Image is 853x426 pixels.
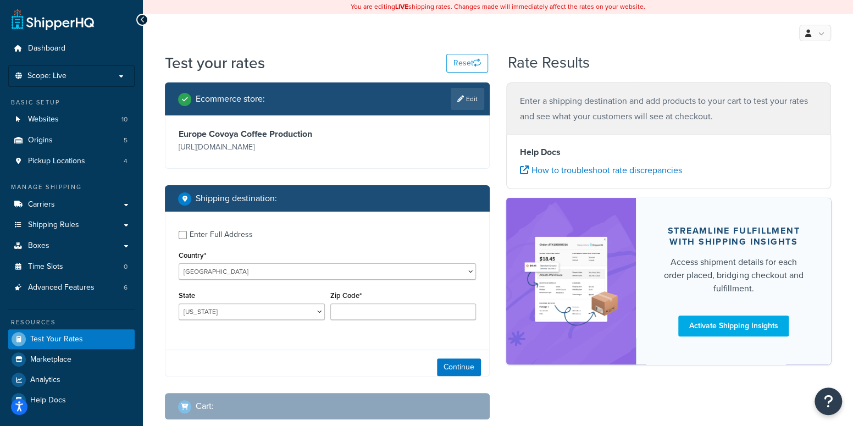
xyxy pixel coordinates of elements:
[28,157,85,166] span: Pickup Locations
[8,109,135,130] a: Websites10
[330,291,362,300] label: Zip Code*
[8,215,135,235] a: Shipping Rules
[190,227,253,242] div: Enter Full Address
[8,151,135,171] a: Pickup Locations4
[520,164,682,176] a: How to troubleshoot rate discrepancies
[395,2,408,12] b: LIVE
[8,130,135,151] a: Origins5
[196,94,265,104] h2: Ecommerce store :
[124,157,128,166] span: 4
[179,231,187,239] input: Enter Full Address
[662,256,805,295] div: Access shipment details for each order placed, bridging checkout and fulfillment.
[179,251,206,259] label: Country*
[662,225,805,247] div: Streamline Fulfillment with Shipping Insights
[8,151,135,171] li: Pickup Locations
[8,278,135,298] a: Advanced Features6
[28,200,55,209] span: Carriers
[179,140,325,155] p: [URL][DOMAIN_NAME]
[124,283,128,292] span: 6
[30,355,71,364] span: Marketplace
[196,193,277,203] h2: Shipping destination :
[30,375,60,385] span: Analytics
[8,318,135,327] div: Resources
[28,136,53,145] span: Origins
[121,115,128,124] span: 10
[8,195,135,215] a: Carriers
[27,71,67,81] span: Scope: Live
[8,236,135,256] a: Boxes
[30,396,66,405] span: Help Docs
[28,44,65,53] span: Dashboard
[8,350,135,369] a: Marketplace
[523,214,619,347] img: feature-image-si-e24932ea9b9fcd0ff835db86be1ff8d589347e8876e1638d903ea230a36726be.png
[165,52,265,74] h1: Test your rates
[508,54,590,71] h2: Rate Results
[815,388,842,415] button: Open Resource Center
[8,329,135,349] a: Test Your Rates
[8,182,135,192] div: Manage Shipping
[8,109,135,130] li: Websites
[8,130,135,151] li: Origins
[179,291,195,300] label: State
[8,278,135,298] li: Advanced Features
[124,262,128,272] span: 0
[8,257,135,277] li: Time Slots
[520,93,817,124] p: Enter a shipping destination and add products to your cart to test your rates and see what your c...
[30,335,83,344] span: Test Your Rates
[8,390,135,410] a: Help Docs
[8,38,135,59] a: Dashboard
[446,54,488,73] button: Reset
[437,358,481,376] button: Continue
[28,241,49,251] span: Boxes
[196,401,214,411] h2: Cart :
[179,129,325,140] h3: Europe Covoya Coffee Production
[28,262,63,272] span: Time Slots
[520,146,817,159] h4: Help Docs
[124,136,128,145] span: 5
[28,220,79,230] span: Shipping Rules
[451,88,484,110] a: Edit
[678,316,789,336] a: Activate Shipping Insights
[8,370,135,390] a: Analytics
[8,98,135,107] div: Basic Setup
[8,257,135,277] a: Time Slots0
[28,115,59,124] span: Websites
[28,283,95,292] span: Advanced Features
